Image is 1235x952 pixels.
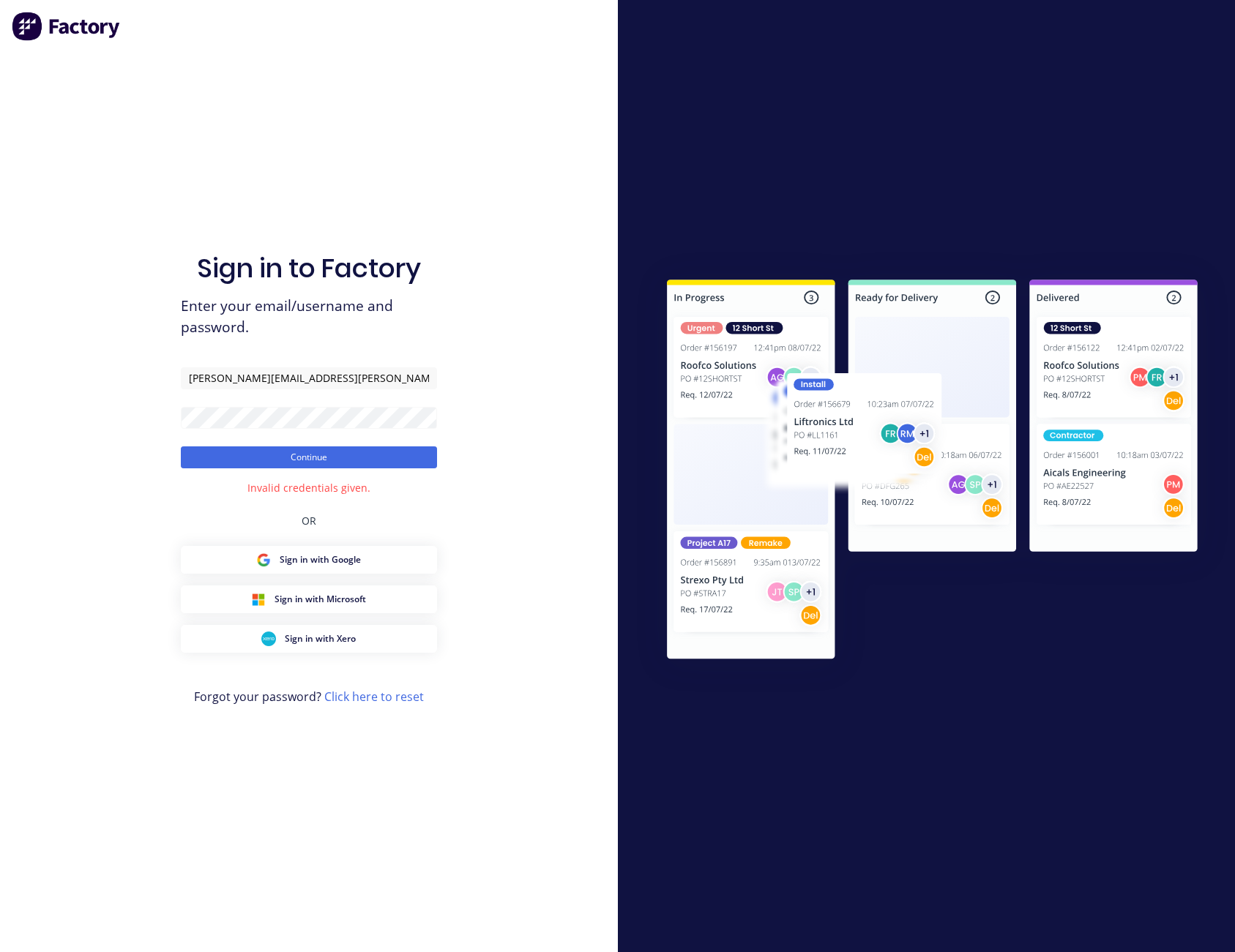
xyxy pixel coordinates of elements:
span: Forgot your password? [194,688,424,705]
span: Sign in with Microsoft [275,593,366,606]
button: Microsoft Sign inSign in with Microsoft [181,585,437,613]
span: Sign in with Xero [285,632,356,645]
span: Sign in with Google [280,553,361,566]
img: Xero Sign in [261,631,276,646]
img: Factory [12,12,122,41]
img: Microsoft Sign in [251,592,266,607]
button: Continue [181,446,437,468]
button: Xero Sign inSign in with Xero [181,625,437,653]
h1: Sign in to Factory [197,252,421,284]
a: Click here to reset [324,689,424,705]
input: Email/Username [181,367,437,389]
img: Google Sign in [256,552,271,567]
div: Invalid credentials given. [247,480,370,495]
div: OR [302,495,316,546]
button: Google Sign inSign in with Google [181,546,437,574]
img: Sign in [635,250,1230,694]
span: Enter your email/username and password. [181,296,437,338]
